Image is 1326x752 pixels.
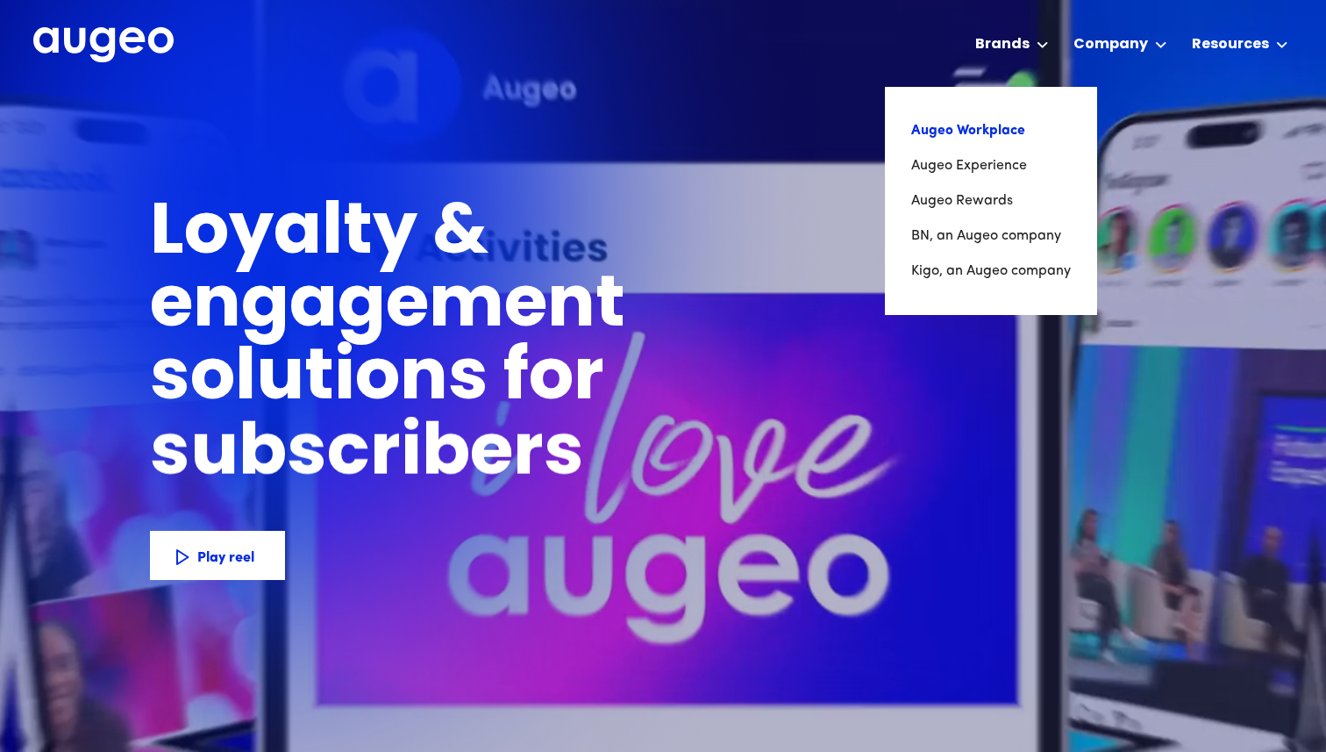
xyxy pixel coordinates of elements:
a: Augeo Workplace [911,113,1071,148]
a: home [33,27,174,64]
a: Kigo, an Augeo company [911,254,1071,289]
img: Augeo's full logo in white. [33,27,174,63]
a: Augeo Experience [911,148,1071,183]
div: Brands [975,34,1030,55]
div: Resources [1192,34,1269,55]
a: Augeo Rewards [911,183,1071,218]
a: BN, an Augeo company [911,218,1071,254]
div: Company [1073,34,1148,55]
nav: Brands [885,87,1097,315]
